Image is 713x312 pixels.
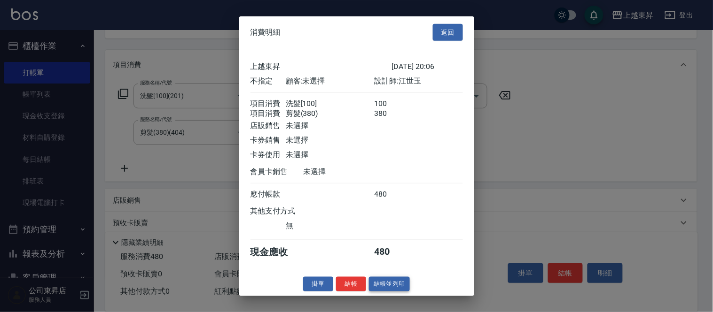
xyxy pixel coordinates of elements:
div: 現金應收 [251,246,304,259]
button: 掛單 [303,277,333,291]
div: 未選擇 [286,150,374,160]
div: 項目消費 [251,99,286,109]
div: 480 [374,190,409,199]
div: 100 [374,99,409,109]
div: 店販銷售 [251,121,286,131]
div: 未選擇 [304,167,392,177]
div: 應付帳款 [251,190,286,199]
div: 上越東昇 [251,62,392,72]
button: 結帳並列印 [369,277,410,291]
div: 480 [374,246,409,259]
div: 未選擇 [286,136,374,145]
div: 卡券銷售 [251,136,286,145]
div: 未選擇 [286,121,374,131]
div: [DATE] 20:06 [392,62,463,72]
div: 會員卡銷售 [251,167,304,177]
span: 消費明細 [251,28,281,37]
div: 項目消費 [251,109,286,119]
div: 剪髮(380) [286,109,374,119]
div: 卡券使用 [251,150,286,160]
button: 結帳 [336,277,366,291]
div: 380 [374,109,409,119]
button: 返回 [433,23,463,41]
div: 無 [286,221,374,231]
div: 不指定 [251,76,286,86]
div: 其他支付方式 [251,206,321,216]
div: 洗髮[100] [286,99,374,109]
div: 設計師: 江世玉 [374,76,462,86]
div: 顧客: 未選擇 [286,76,374,86]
